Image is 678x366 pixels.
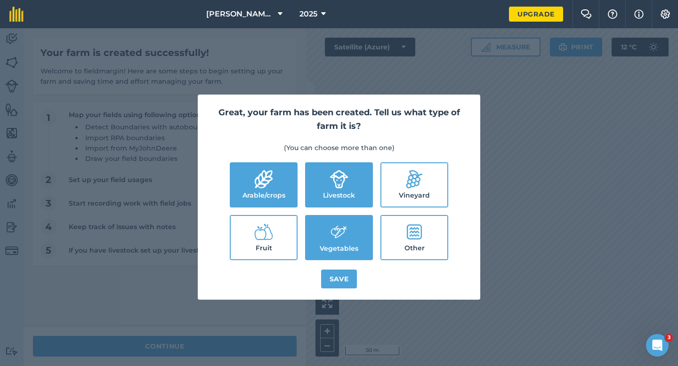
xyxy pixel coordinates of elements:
span: [PERSON_NAME] & Sons Farming LTD [206,8,274,20]
button: Save [321,270,357,288]
span: 3 [665,334,673,342]
label: Vineyard [381,163,447,207]
img: Two speech bubbles overlapping with the left bubble in the forefront [581,9,592,19]
label: Other [381,216,447,259]
span: 2025 [299,8,317,20]
img: fieldmargin Logo [9,7,24,22]
a: Upgrade [509,7,563,22]
label: Fruit [231,216,297,259]
label: Vegetables [306,216,372,259]
h2: Great, your farm has been created. Tell us what type of farm it is? [209,106,469,133]
label: Arable/crops [231,163,297,207]
img: svg+xml;base64,PHN2ZyB4bWxucz0iaHR0cDovL3d3dy53My5vcmcvMjAwMC9zdmciIHdpZHRoPSIxNyIgaGVpZ2h0PSIxNy... [634,8,644,20]
iframe: Intercom live chat [646,334,669,357]
img: A question mark icon [607,9,618,19]
img: A cog icon [660,9,671,19]
label: Livestock [306,163,372,207]
p: (You can choose more than one) [209,143,469,153]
